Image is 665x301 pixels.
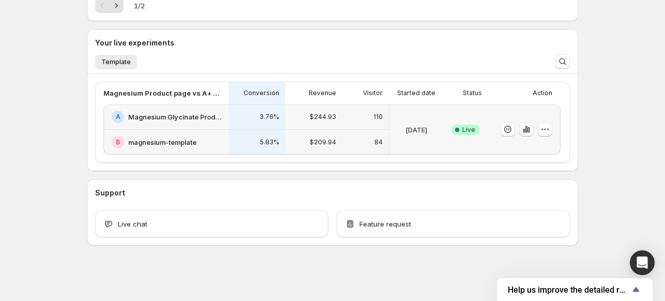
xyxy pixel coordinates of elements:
[463,89,482,97] p: Status
[260,138,279,146] p: 5.83%
[128,112,222,122] h2: Magnesium Glycinate Product V1
[374,138,383,146] p: 84
[101,58,131,66] span: Template
[462,126,475,134] span: Live
[359,219,411,229] span: Feature request
[397,89,435,97] p: Started date
[508,285,630,295] span: Help us improve the detailed report for A/B campaigns
[95,188,125,198] h3: Support
[373,113,383,121] p: 110
[310,138,336,146] p: $209.94
[533,89,552,97] p: Action
[260,113,279,121] p: 3.76%
[116,138,120,146] h2: B
[310,113,336,121] p: $244.93
[134,1,145,11] span: 1 / 2
[118,219,147,229] span: Live chat
[363,89,383,97] p: Visitor
[630,250,655,275] div: Open Intercom Messenger
[405,125,427,135] p: [DATE]
[103,88,222,98] p: Magnesium Product page vs A+ content
[555,54,570,69] button: Search and filter results
[95,38,174,48] h3: Your live experiments
[116,113,120,121] h2: A
[128,137,197,147] h2: magnesium-template
[508,283,642,296] button: Show survey - Help us improve the detailed report for A/B campaigns
[244,89,279,97] p: Conversion
[309,89,336,97] p: Revenue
